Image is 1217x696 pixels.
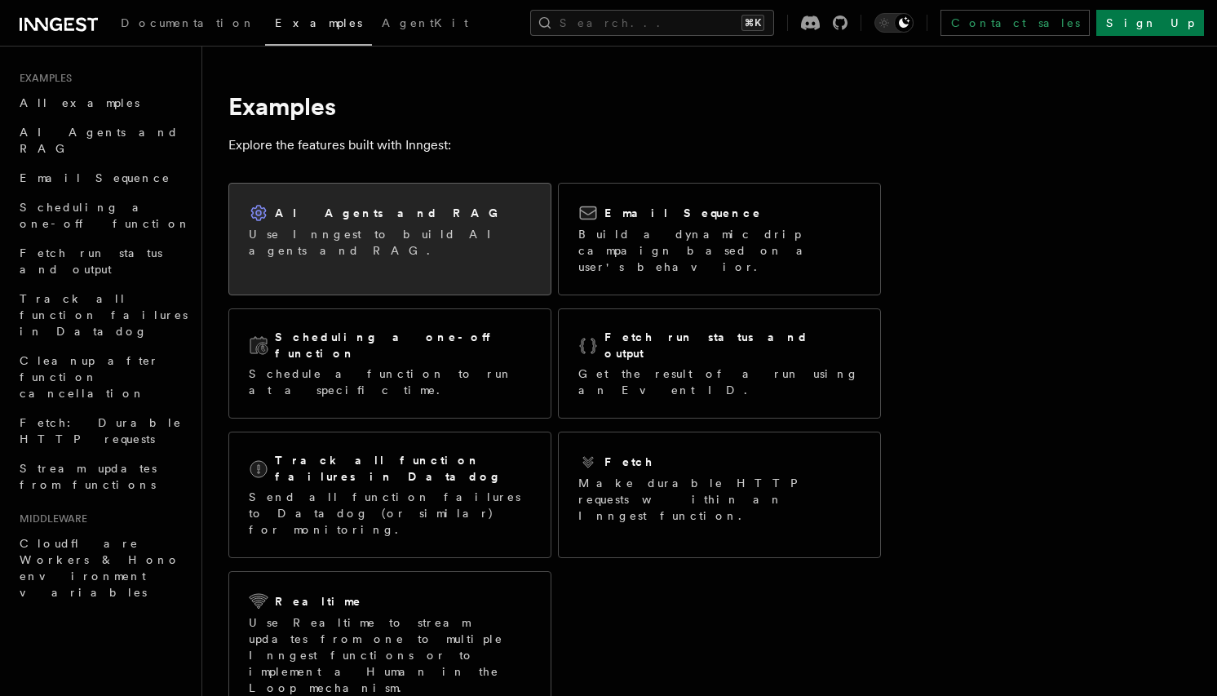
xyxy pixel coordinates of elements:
span: Cloudflare Workers & Hono environment variables [20,537,180,599]
h2: AI Agents and RAG [275,205,507,221]
h2: Fetch [604,454,654,470]
span: AgentKit [382,16,468,29]
span: Documentation [121,16,255,29]
h1: Examples [228,91,881,121]
a: All examples [13,88,192,117]
p: Send all function failures to Datadog (or similar) for monitoring. [249,489,531,538]
span: All examples [20,96,139,109]
span: Track all function failures in Datadog [20,292,188,338]
a: Track all function failures in Datadog [13,284,192,346]
span: Examples [13,72,72,85]
p: Schedule a function to run at a specific time. [249,366,531,398]
a: AI Agents and RAGUse Inngest to build AI agents and RAG. [228,183,551,295]
span: Email Sequence [20,171,170,184]
button: Search...⌘K [530,10,774,36]
a: Contact sales [940,10,1090,36]
span: Scheduling a one-off function [20,201,191,230]
a: Documentation [111,5,265,44]
span: Fetch run status and output [20,246,162,276]
p: Explore the features built with Inngest: [228,134,881,157]
a: Cleanup after function cancellation [13,346,192,408]
a: Fetch: Durable HTTP requests [13,408,192,454]
h2: Scheduling a one-off function [275,329,531,361]
p: Get the result of a run using an Event ID. [578,366,861,398]
a: Sign Up [1096,10,1204,36]
a: Fetch run status and output [13,238,192,284]
a: Email Sequence [13,163,192,193]
a: AI Agents and RAG [13,117,192,163]
a: Fetch run status and outputGet the result of a run using an Event ID. [558,308,881,419]
h2: Fetch run status and output [604,329,861,361]
p: Use Realtime to stream updates from one to multiple Inngest functions or to implement a Human in ... [249,614,531,696]
span: Fetch: Durable HTTP requests [20,416,182,446]
a: Stream updates from functions [13,454,192,499]
a: AgentKit [372,5,478,44]
span: AI Agents and RAG [20,126,179,155]
a: FetchMake durable HTTP requests within an Inngest function. [558,432,881,558]
h2: Realtime [275,593,362,610]
a: Scheduling a one-off function [13,193,192,238]
span: Examples [275,16,362,29]
h2: Email Sequence [604,205,762,221]
p: Use Inngest to build AI agents and RAG. [249,226,531,259]
a: Scheduling a one-off functionSchedule a function to run at a specific time. [228,308,551,419]
kbd: ⌘K [741,15,764,31]
button: Toggle dark mode [874,13,914,33]
a: Email SequenceBuild a dynamic drip campaign based on a user's behavior. [558,183,881,295]
span: Cleanup after function cancellation [20,354,159,400]
h2: Track all function failures in Datadog [275,452,531,485]
a: Cloudflare Workers & Hono environment variables [13,529,192,607]
span: Middleware [13,512,87,525]
a: Examples [265,5,372,46]
p: Build a dynamic drip campaign based on a user's behavior. [578,226,861,275]
a: Track all function failures in DatadogSend all function failures to Datadog (or similar) for moni... [228,432,551,558]
span: Stream updates from functions [20,462,157,491]
p: Make durable HTTP requests within an Inngest function. [578,475,861,524]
